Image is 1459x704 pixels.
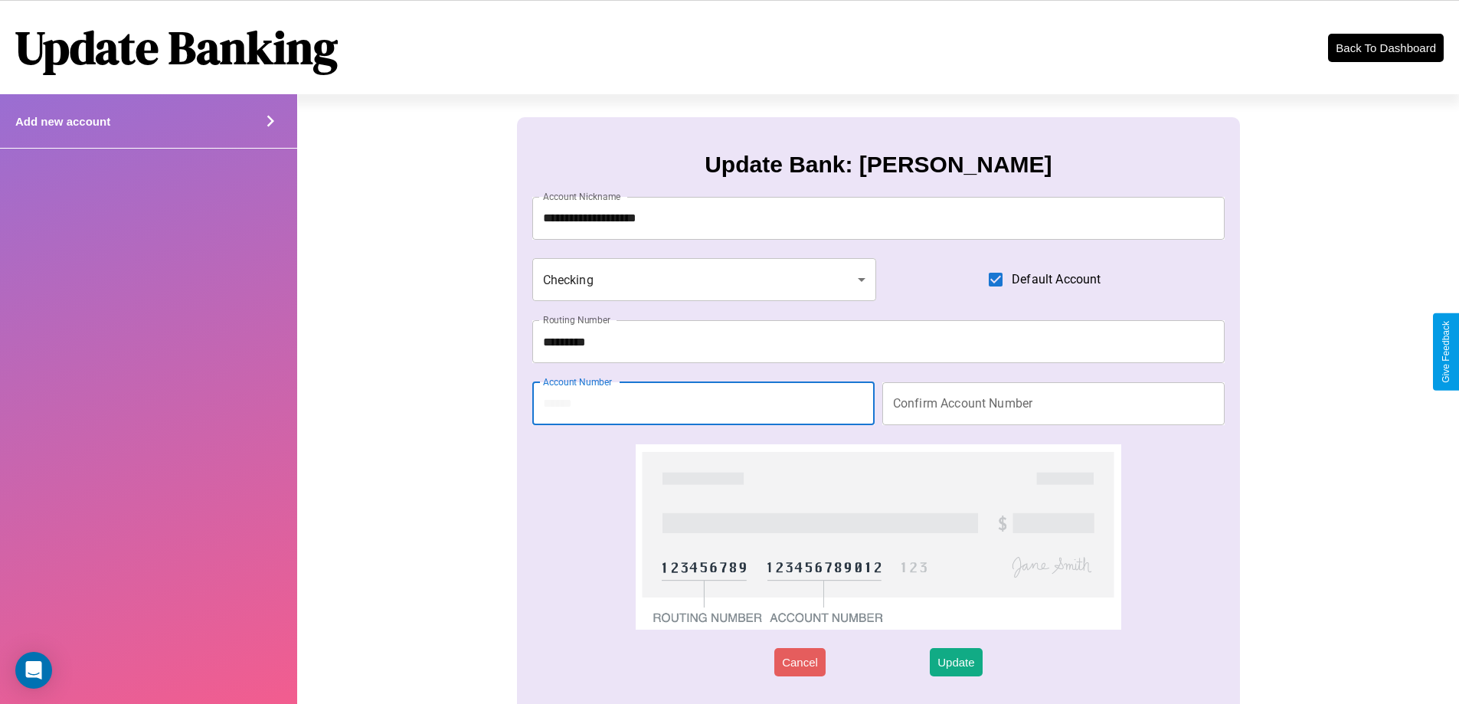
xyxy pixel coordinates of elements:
label: Account Nickname [543,190,621,203]
span: Default Account [1012,270,1101,289]
h3: Update Bank: [PERSON_NAME] [705,152,1052,178]
div: Checking [532,258,877,301]
div: Give Feedback [1441,321,1451,383]
h4: Add new account [15,115,110,128]
label: Routing Number [543,313,610,326]
button: Update [930,648,982,676]
div: Open Intercom Messenger [15,652,52,689]
button: Cancel [774,648,826,676]
label: Account Number [543,375,612,388]
img: check [636,444,1120,630]
button: Back To Dashboard [1328,34,1444,62]
h1: Update Banking [15,16,338,79]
